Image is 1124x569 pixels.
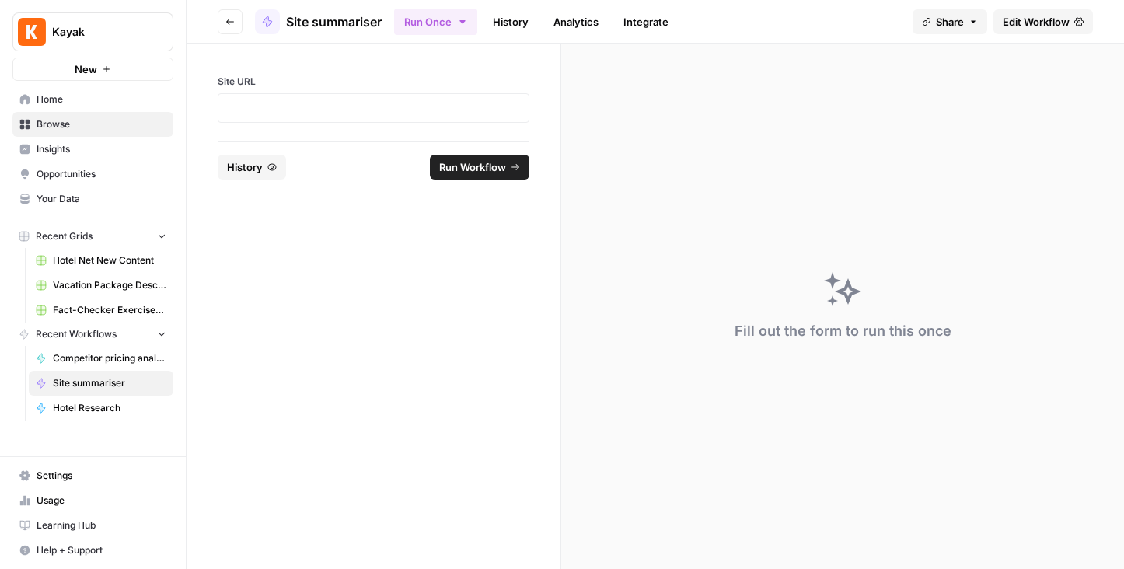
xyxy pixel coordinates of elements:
a: History [483,9,538,34]
span: Site summariser [286,12,382,31]
a: Fact-Checker Exercises (Ola) Grid [29,298,173,323]
a: Site summariser [255,9,382,34]
button: Share [913,9,987,34]
button: Recent Grids [12,225,173,248]
a: Integrate [614,9,678,34]
span: New [75,61,97,77]
span: Home [37,93,166,106]
a: Hotel Net New Content [29,248,173,273]
a: Hotel Research [29,396,173,421]
span: Settings [37,469,166,483]
a: Vacation Package Description Generator (Ola) Grid [29,273,173,298]
span: Fact-Checker Exercises (Ola) Grid [53,303,166,317]
button: History [218,155,286,180]
a: Settings [12,463,173,488]
span: Hotel Net New Content [53,253,166,267]
a: Home [12,87,173,112]
button: Run Workflow [430,155,529,180]
button: Workspace: Kayak [12,12,173,51]
div: Fill out the form to run this once [735,320,951,342]
span: Help + Support [37,543,166,557]
a: Competitor pricing analysis ([PERSON_NAME]) [29,346,173,371]
span: Share [936,14,964,30]
button: New [12,58,173,81]
button: Help + Support [12,538,173,563]
span: Insights [37,142,166,156]
span: Hotel Research [53,401,166,415]
a: Site summariser [29,371,173,396]
a: Analytics [544,9,608,34]
span: Learning Hub [37,518,166,532]
span: Edit Workflow [1003,14,1070,30]
button: Run Once [394,9,477,35]
span: Run Workflow [439,159,506,175]
span: Vacation Package Description Generator (Ola) Grid [53,278,166,292]
span: Browse [37,117,166,131]
span: Your Data [37,192,166,206]
button: Recent Workflows [12,323,173,346]
span: Site summariser [53,376,166,390]
a: Browse [12,112,173,137]
span: Kayak [52,24,146,40]
a: Opportunities [12,162,173,187]
a: Learning Hub [12,513,173,538]
span: History [227,159,263,175]
span: Recent Grids [36,229,93,243]
label: Site URL [218,75,529,89]
span: Competitor pricing analysis ([PERSON_NAME]) [53,351,166,365]
a: Edit Workflow [993,9,1093,34]
a: Insights [12,137,173,162]
img: Kayak Logo [18,18,46,46]
a: Your Data [12,187,173,211]
span: Usage [37,494,166,508]
a: Usage [12,488,173,513]
span: Recent Workflows [36,327,117,341]
span: Opportunities [37,167,166,181]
